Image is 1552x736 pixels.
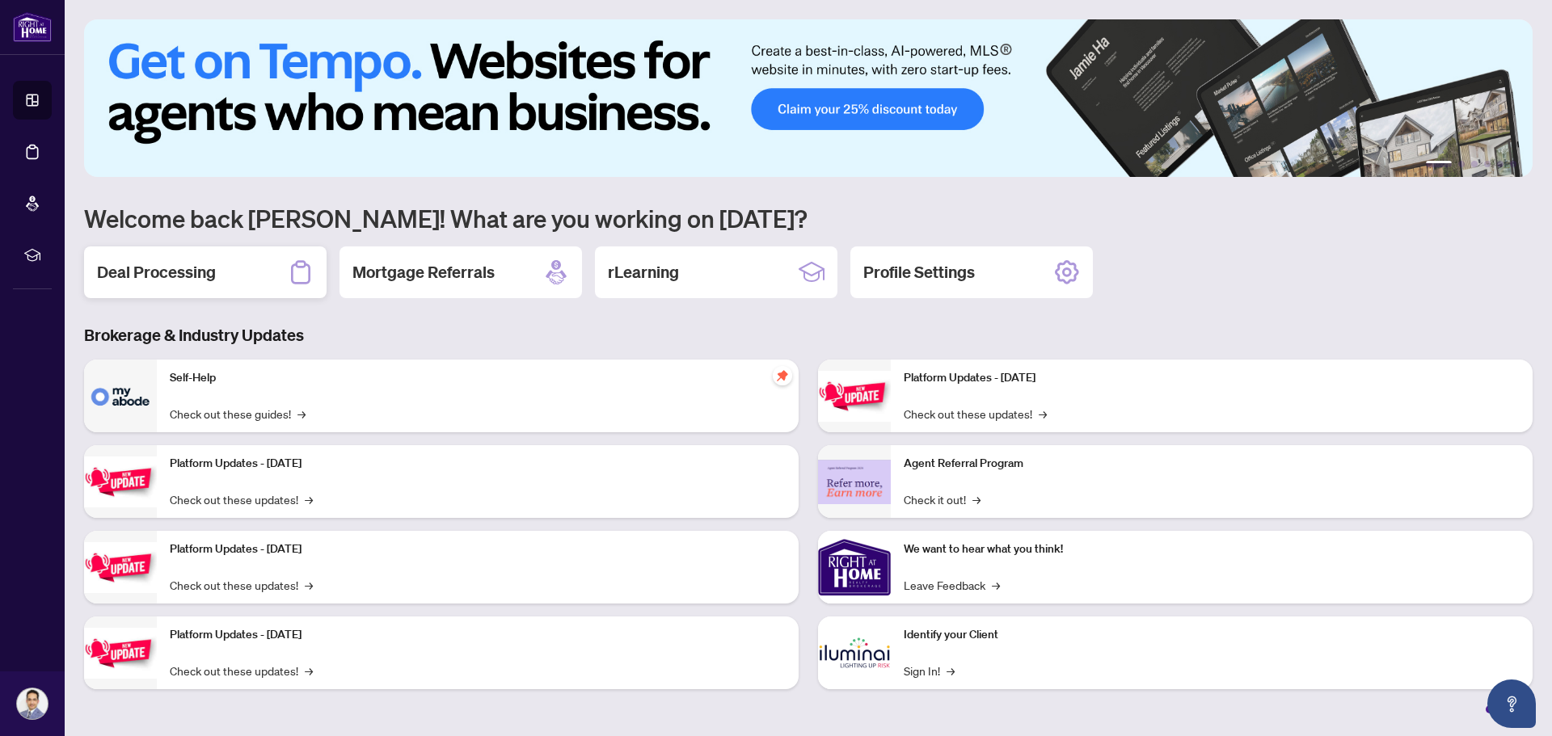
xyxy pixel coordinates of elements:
[170,626,786,644] p: Platform Updates - [DATE]
[818,371,891,422] img: Platform Updates - June 23, 2025
[170,490,313,508] a: Check out these updates!→
[863,261,975,284] h2: Profile Settings
[608,261,679,284] h2: rLearning
[904,455,1520,473] p: Agent Referral Program
[97,261,216,284] h2: Deal Processing
[297,405,306,423] span: →
[1484,161,1491,167] button: 4
[1510,161,1516,167] button: 6
[305,662,313,679] span: →
[84,324,1533,347] h3: Brokerage & Industry Updates
[17,688,48,719] img: Profile Icon
[1039,405,1047,423] span: →
[773,366,792,385] span: pushpin
[13,12,52,42] img: logo
[818,460,891,504] img: Agent Referral Program
[1487,679,1536,728] button: Open asap
[84,360,157,432] img: Self-Help
[818,616,891,689] img: Identify your Client
[170,576,313,594] a: Check out these updates!→
[170,455,786,473] p: Platform Updates - [DATE]
[84,628,157,679] img: Platform Updates - July 8, 2025
[818,531,891,604] img: We want to hear what you think!
[170,369,786,387] p: Self-Help
[904,662,955,679] a: Sign In!→
[84,203,1533,233] h1: Welcome back [PERSON_NAME]! What are you working on [DATE]?
[84,542,157,593] img: Platform Updates - July 21, 2025
[904,576,1000,594] a: Leave Feedback→
[84,456,157,507] img: Platform Updates - September 16, 2025
[305,576,313,594] span: →
[1471,161,1478,167] button: 3
[170,405,306,423] a: Check out these guides!→
[170,662,313,679] a: Check out these updates!→
[904,369,1520,387] p: Platform Updates - [DATE]
[1497,161,1503,167] button: 5
[170,540,786,558] p: Platform Updates - [DATE]
[904,490,981,508] a: Check it out!→
[1426,161,1452,167] button: 1
[972,490,981,508] span: →
[352,261,495,284] h2: Mortgage Referrals
[84,19,1533,177] img: Slide 0
[1458,161,1465,167] button: 2
[947,662,955,679] span: →
[904,540,1520,558] p: We want to hear what you think!
[904,405,1047,423] a: Check out these updates!→
[992,576,1000,594] span: →
[305,490,313,508] span: →
[904,626,1520,644] p: Identify your Client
